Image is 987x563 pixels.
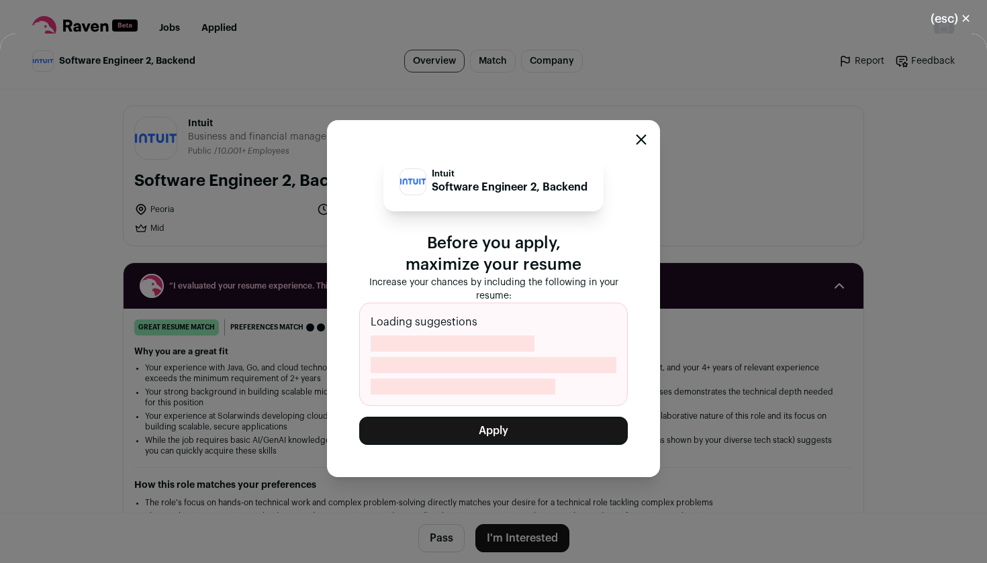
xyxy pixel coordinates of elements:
[359,417,628,445] button: Apply
[432,168,587,179] p: Intuit
[432,179,587,195] p: Software Engineer 2, Backend
[359,276,628,303] p: Increase your chances by including the following in your resume:
[914,4,987,34] button: Close modal
[359,233,628,276] p: Before you apply, maximize your resume
[636,134,647,145] button: Close modal
[400,178,426,184] img: 063e6e21db467e0fea59c004443fc3bf10cf4ada0dac12847339c93fdb63647b.png
[359,303,628,406] div: Loading suggestions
